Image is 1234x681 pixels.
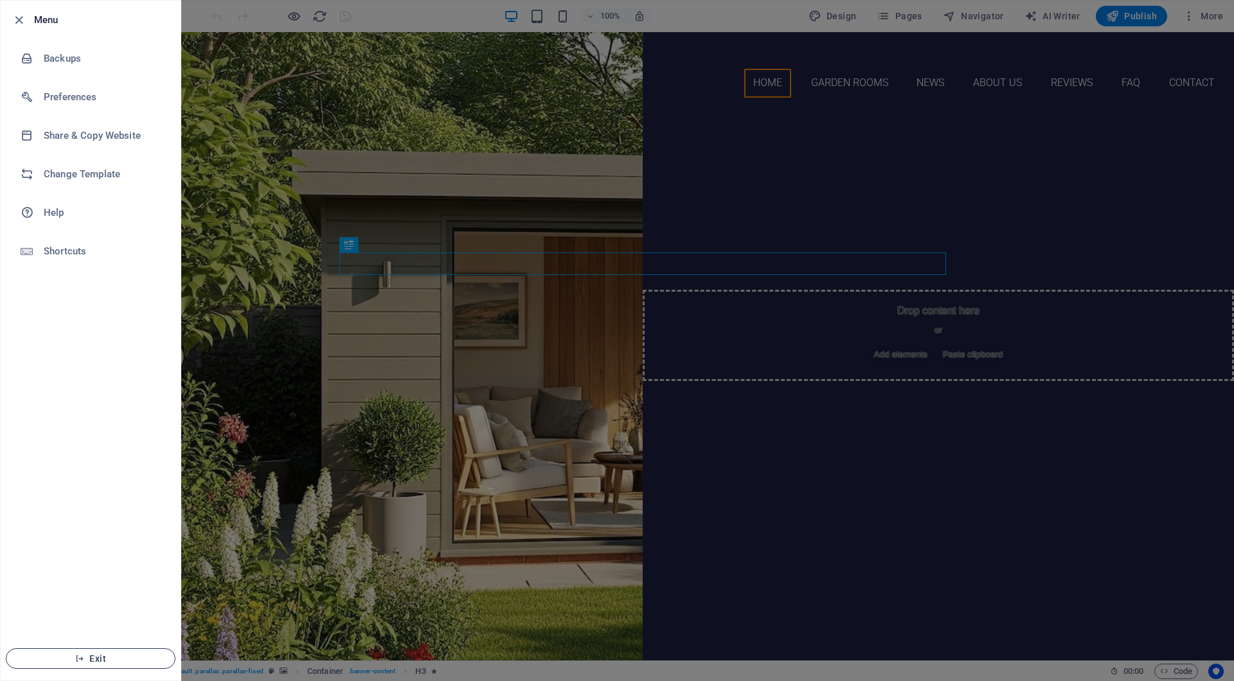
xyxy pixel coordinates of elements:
[44,89,163,105] h6: Preferences
[44,128,163,143] h6: Share & Copy Website
[1,193,181,232] a: Help
[17,653,165,664] span: Exit
[44,166,163,182] h6: Change Template
[6,648,175,669] button: Exit
[34,12,170,28] h6: Menu
[44,51,163,66] h6: Backups
[44,205,163,220] h6: Help
[44,243,163,259] h6: Shortcuts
